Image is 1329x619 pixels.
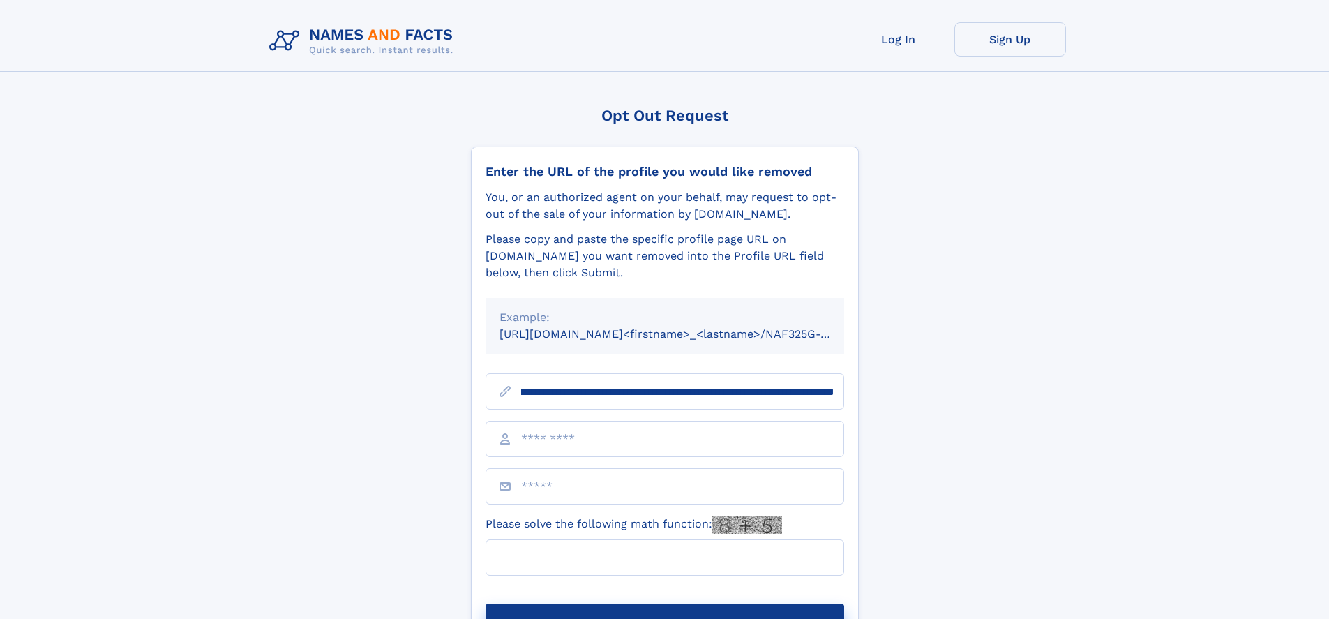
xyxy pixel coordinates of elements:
[954,22,1066,57] a: Sign Up
[486,164,844,179] div: Enter the URL of the profile you would like removed
[471,107,859,124] div: Opt Out Request
[486,231,844,281] div: Please copy and paste the specific profile page URL on [DOMAIN_NAME] you want removed into the Pr...
[843,22,954,57] a: Log In
[264,22,465,60] img: Logo Names and Facts
[500,327,871,341] small: [URL][DOMAIN_NAME]<firstname>_<lastname>/NAF325G-xxxxxxxx
[486,516,782,534] label: Please solve the following math function:
[500,309,830,326] div: Example:
[486,189,844,223] div: You, or an authorized agent on your behalf, may request to opt-out of the sale of your informatio...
